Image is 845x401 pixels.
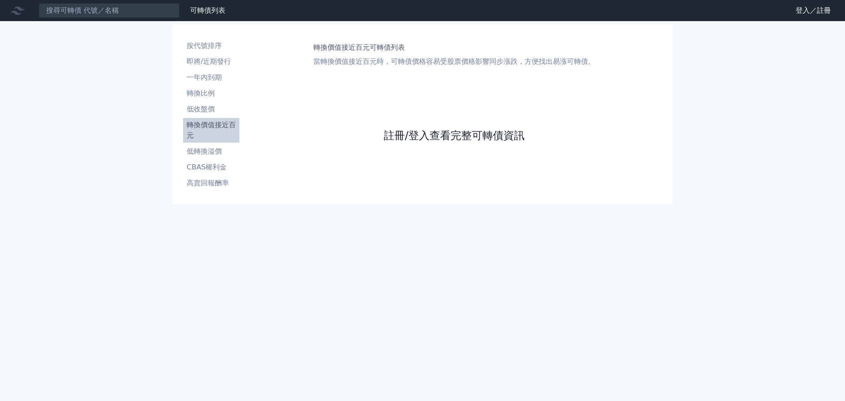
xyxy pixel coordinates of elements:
[183,86,239,100] a: 轉換比例
[183,102,239,116] a: 低收盤價
[313,56,595,67] p: 當轉換價值接近百元時，可轉債價格容易受股票價格影響同步漲跌，方便找出易漲可轉債。
[183,104,239,114] li: 低收盤價
[183,70,239,85] a: 一年內到期
[183,178,239,188] li: 高賣回報酬率
[190,6,225,15] a: 可轉債列表
[183,176,239,190] a: 高賣回報酬率
[313,42,595,53] h1: 轉換價值接近百元可轉債列表
[183,56,239,67] li: 即將/近期發行
[183,160,239,174] a: CBAS權利金
[39,3,180,18] input: 搜尋可轉債 代號／名稱
[183,144,239,158] a: 低轉換溢價
[183,40,239,51] li: 按代號排序
[789,4,838,18] a: 登入／註冊
[183,118,239,143] a: 轉換價值接近百元
[183,55,239,69] a: 即將/近期發行
[183,72,239,83] li: 一年內到期
[183,88,239,99] li: 轉換比例
[183,39,239,53] a: 按代號排序
[384,129,525,143] a: 註冊/登入查看完整可轉債資訊
[183,146,239,157] li: 低轉換溢價
[183,120,239,141] li: 轉換價值接近百元
[183,162,239,173] li: CBAS權利金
